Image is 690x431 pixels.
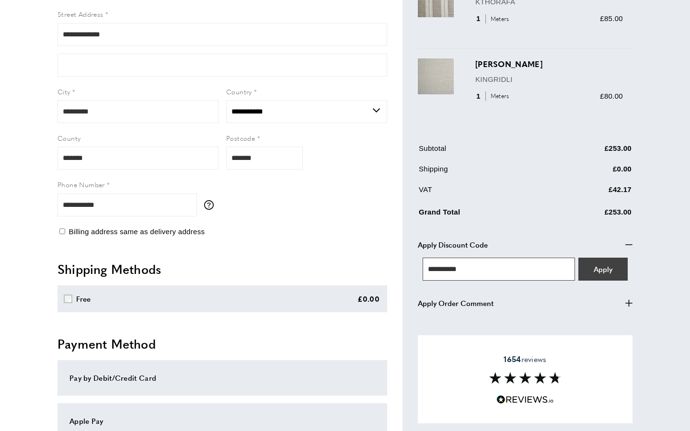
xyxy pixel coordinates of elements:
div: Pay by Debit/Credit Card [69,372,375,384]
h2: Shipping Methods [57,261,387,278]
span: Phone Number [57,180,105,189]
img: Reviews section [489,372,561,384]
div: 1 [475,13,512,24]
td: Subtotal [419,143,547,161]
td: £42.17 [548,184,632,203]
span: Apply Coupon [594,264,612,274]
span: £85.00 [600,14,623,23]
span: City [57,87,70,96]
div: £0.00 [357,293,380,305]
input: Billing address same as delivery address [59,228,65,234]
span: Apply Discount Code [418,239,488,250]
td: £253.00 [548,204,632,225]
span: Apply Order Comment [418,297,494,309]
span: Street Address [57,9,103,19]
div: 1 [475,91,512,102]
span: Meters [485,14,512,23]
span: reviews [504,354,546,364]
td: Grand Total [419,204,547,225]
h3: [PERSON_NAME] [475,58,623,69]
span: Postcode [226,133,255,143]
img: Ingrid Linen [418,58,454,94]
div: Apple Pay [69,415,375,427]
span: County [57,133,80,143]
td: Shipping [419,163,547,182]
p: KINGRIDLI [475,74,623,85]
span: £80.00 [600,92,623,100]
h2: Payment Method [57,335,387,352]
button: Apply Coupon [578,258,628,281]
span: Billing address same as delivery address [69,227,205,236]
td: £0.00 [548,163,632,182]
span: Country [226,87,252,96]
span: Meters [485,91,512,101]
button: More information [204,200,218,210]
img: Reviews.io 5 stars [496,395,554,404]
td: £253.00 [548,143,632,161]
td: VAT [419,184,547,203]
div: Free [76,293,91,305]
strong: 1654 [504,353,521,364]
